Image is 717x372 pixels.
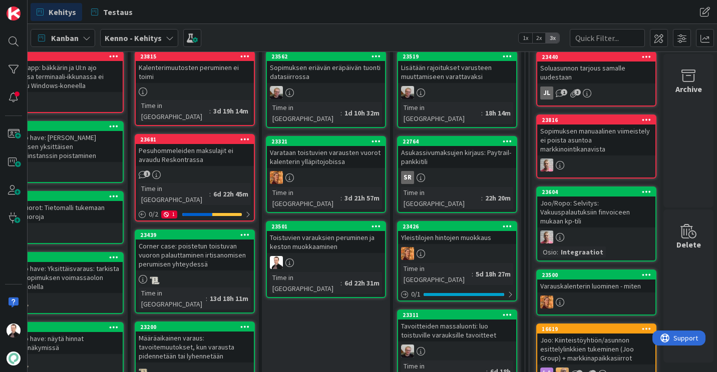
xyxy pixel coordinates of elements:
[398,310,516,319] div: 23311
[5,192,123,201] div: 22342
[537,230,655,243] div: HJ
[140,53,254,60] div: 23815
[267,86,385,99] div: JH
[342,192,382,203] div: 3d 21h 57m
[540,246,557,257] div: Osio
[140,323,254,330] div: 23200
[267,61,385,83] div: Sopimuksen eriävän eräpäivän tuonti datasiirrossa
[398,247,516,260] div: TL
[532,33,546,43] span: 2x
[557,246,558,257] span: :
[144,170,150,177] span: 1
[270,86,283,99] img: JH
[398,344,516,357] div: JH
[537,187,655,196] div: 23604
[5,122,123,131] div: 23324
[340,277,342,288] span: :
[136,52,254,83] div: 23815Kalenterimuutosten peruminen ei toimi
[267,52,385,61] div: 23562
[5,52,123,92] div: 23587Admin app: bäkkärin ja UI:n ajo samassa terminaali-ikkunassa ei onnistu Windows-koneella
[546,33,559,43] span: 3x
[209,105,211,116] span: :
[401,344,414,357] img: JH
[561,89,567,95] span: 1
[398,61,516,83] div: Lisätään rajoitukset varusteen muuttamiseen varattavaksi
[136,144,254,166] div: Pesuhommeleiden maksulajit ei avaudu Reskontrassa
[537,115,655,124] div: 23816
[481,107,483,118] span: :
[340,192,342,203] span: :
[105,33,162,43] b: Kenno - Kehitys
[398,137,516,168] div: 22764Asukassivumaksujen kirjaus: Paytrail-pankkitili
[267,256,385,269] div: VP
[51,32,79,44] span: Kanban
[558,246,606,257] div: Integraatiot
[675,83,702,95] div: Archive
[267,231,385,253] div: Toistuvien varauksien peruminen ja keston muokkaaminen
[7,6,21,20] img: Visit kanbanzone.com
[537,196,655,227] div: Joo/Ropo: Selvitys: Vakuuspalautuksiin finvoiceen mukaan kp-tili
[49,6,76,18] span: Kehitys
[398,52,516,83] div: 23519Lisätään rajoitukset varusteen muuttamiseen varattavaksi
[398,319,516,341] div: Tavoitteiden massaluonti: luo toistuville varauksille tavoitteet
[5,192,123,223] div: 22342Yleisvuorot: Tietomalli tukemaan yleisvuoroja
[542,116,655,123] div: 23816
[398,288,516,300] div: 0/1
[136,135,254,144] div: 23681
[401,247,414,260] img: TL
[401,86,414,99] img: JH
[31,3,82,21] a: Kehitys
[537,86,655,99] div: JL
[403,53,516,60] div: 23519
[267,137,385,146] div: 23321
[271,138,385,145] div: 23321
[398,231,516,244] div: Yleistilojen hintojen muokkaus
[537,52,655,61] div: 23440
[398,310,516,341] div: 23311Tavoitteiden massaluonti: luo toistuville varauksille tavoitteet
[85,3,139,21] a: Testaus
[139,100,209,122] div: Time in [GEOGRAPHIC_DATA]
[398,137,516,146] div: 22764
[21,1,46,13] span: Support
[540,158,553,171] img: HJ
[136,322,254,362] div: 23200Määräaikainen varaus: tavoitemuutokset, kun varausta pidennetään tai lyhennetään
[481,192,483,203] span: :
[270,256,283,269] img: VP
[483,192,513,203] div: 22h 20m
[5,323,123,354] div: 23080Nice to have: näytä hinnat varausnäkymissä
[5,52,123,61] div: 23587
[209,188,211,199] span: :
[519,33,532,43] span: 1x
[676,238,701,250] div: Delete
[540,295,553,308] img: TL
[136,230,254,270] div: 23439Corner case: poistetun toistuvan vuoron palauttaminen irtisanomisen perumisen yhteydessä
[140,231,254,238] div: 23439
[271,223,385,230] div: 23501
[411,289,421,299] span: 0 / 1
[271,53,385,60] div: 23562
[103,6,133,18] span: Testaus
[136,61,254,83] div: Kalenterimuutosten peruminen ei toimi
[401,102,481,124] div: Time in [GEOGRAPHIC_DATA]
[136,322,254,331] div: 23200
[139,287,206,309] div: Time in [GEOGRAPHIC_DATA]
[9,193,123,200] div: 22342
[342,107,382,118] div: 1d 10h 32m
[340,107,342,118] span: :
[537,61,655,83] div: Soluasunnon tarjous samalle uudestaan
[267,171,385,184] div: TL
[9,123,123,130] div: 23324
[398,52,516,61] div: 23519
[270,171,283,184] img: TL
[570,29,645,47] input: Quick Filter...
[9,254,123,261] div: 23091
[537,124,655,155] div: Sopimuksen manuaalinen viimeistely ei poista asuntoa markkinointikanavista
[401,187,481,209] div: Time in [GEOGRAPHIC_DATA]
[403,138,516,145] div: 22764
[542,271,655,278] div: 23500
[537,158,655,171] div: HJ
[267,146,385,168] div: Varataan toistuvien varausten vuorot kalenterin ylläpitojobissa
[403,311,516,318] div: 23311
[537,333,655,364] div: Joo: Kiinteistöyhtiön/asunnon esittelylinkkien tukeminen (Joo Group) + markkinapaikkasiirrot
[483,107,513,118] div: 18h 14m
